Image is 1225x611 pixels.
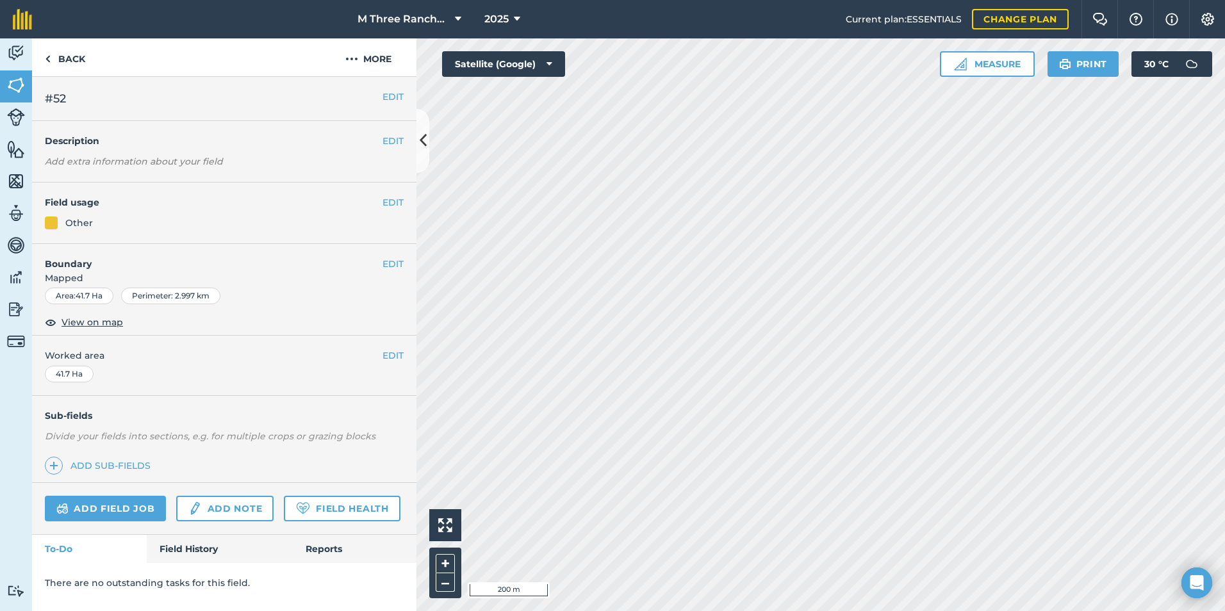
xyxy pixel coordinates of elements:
[147,535,292,563] a: Field History
[45,576,404,590] p: There are no outstanding tasks for this field.
[436,573,455,592] button: –
[45,314,123,330] button: View on map
[442,51,565,77] button: Satellite (Google)
[846,12,962,26] span: Current plan : ESSENTIALS
[176,496,274,521] a: Add note
[45,496,166,521] a: Add field job
[13,9,32,29] img: fieldmargin Logo
[7,332,25,350] img: svg+xml;base64,PD94bWwgdmVyc2lvbj0iMS4wIiBlbmNvZGluZz0idXRmLTgiPz4KPCEtLSBHZW5lcmF0b3I6IEFkb2JlIE...
[7,300,25,319] img: svg+xml;base64,PD94bWwgdmVyc2lvbj0iMS4wIiBlbmNvZGluZz0idXRmLTgiPz4KPCEtLSBHZW5lcmF0b3I6IEFkb2JlIE...
[1179,51,1204,77] img: svg+xml;base64,PD94bWwgdmVyc2lvbj0iMS4wIiBlbmNvZGluZz0idXRmLTgiPz4KPCEtLSBHZW5lcmF0b3I6IEFkb2JlIE...
[45,430,375,442] em: Divide your fields into sections, e.g. for multiple crops or grazing blocks
[972,9,1069,29] a: Change plan
[45,156,223,167] em: Add extra information about your field
[45,134,404,148] h4: Description
[45,366,94,382] div: 41.7 Ha
[45,348,404,363] span: Worked area
[45,457,156,475] a: Add sub-fields
[32,409,416,423] h4: Sub-fields
[345,51,358,67] img: svg+xml;base64,PHN2ZyB4bWxucz0iaHR0cDovL3d3dy53My5vcmcvMjAwMC9zdmciIHdpZHRoPSIyMCIgaGVpZ2h0PSIyNC...
[1200,13,1215,26] img: A cog icon
[358,12,450,27] span: M Three Ranches LLC
[32,244,382,271] h4: Boundary
[7,76,25,95] img: svg+xml;base64,PHN2ZyB4bWxucz0iaHR0cDovL3d3dy53My5vcmcvMjAwMC9zdmciIHdpZHRoPSI1NiIgaGVpZ2h0PSI2MC...
[7,172,25,191] img: svg+xml;base64,PHN2ZyB4bWxucz0iaHR0cDovL3d3dy53My5vcmcvMjAwMC9zdmciIHdpZHRoPSI1NiIgaGVpZ2h0PSI2MC...
[56,501,69,516] img: svg+xml;base64,PD94bWwgdmVyc2lvbj0iMS4wIiBlbmNvZGluZz0idXRmLTgiPz4KPCEtLSBHZW5lcmF0b3I6IEFkb2JlIE...
[7,108,25,126] img: svg+xml;base64,PD94bWwgdmVyc2lvbj0iMS4wIiBlbmNvZGluZz0idXRmLTgiPz4KPCEtLSBHZW5lcmF0b3I6IEFkb2JlIE...
[45,195,382,209] h4: Field usage
[438,518,452,532] img: Four arrows, one pointing top left, one top right, one bottom right and the last bottom left
[382,90,404,104] button: EDIT
[49,458,58,473] img: svg+xml;base64,PHN2ZyB4bWxucz0iaHR0cDovL3d3dy53My5vcmcvMjAwMC9zdmciIHdpZHRoPSIxNCIgaGVpZ2h0PSIyNC...
[7,268,25,287] img: svg+xml;base64,PD94bWwgdmVyc2lvbj0iMS4wIiBlbmNvZGluZz0idXRmLTgiPz4KPCEtLSBHZW5lcmF0b3I6IEFkb2JlIE...
[284,496,400,521] a: Field Health
[188,501,202,516] img: svg+xml;base64,PD94bWwgdmVyc2lvbj0iMS4wIiBlbmNvZGluZz0idXRmLTgiPz4KPCEtLSBHZW5lcmF0b3I6IEFkb2JlIE...
[1059,56,1071,72] img: svg+xml;base64,PHN2ZyB4bWxucz0iaHR0cDovL3d3dy53My5vcmcvMjAwMC9zdmciIHdpZHRoPSIxOSIgaGVpZ2h0PSIyNC...
[7,44,25,63] img: svg+xml;base64,PD94bWwgdmVyc2lvbj0iMS4wIiBlbmNvZGluZz0idXRmLTgiPz4KPCEtLSBHZW5lcmF0b3I6IEFkb2JlIE...
[954,58,967,70] img: Ruler icon
[65,216,93,230] div: Other
[1181,567,1212,598] div: Open Intercom Messenger
[1131,51,1212,77] button: 30 °C
[382,134,404,148] button: EDIT
[62,315,123,329] span: View on map
[7,204,25,223] img: svg+xml;base64,PD94bWwgdmVyc2lvbj0iMS4wIiBlbmNvZGluZz0idXRmLTgiPz4KPCEtLSBHZW5lcmF0b3I6IEFkb2JlIE...
[1165,12,1178,27] img: svg+xml;base64,PHN2ZyB4bWxucz0iaHR0cDovL3d3dy53My5vcmcvMjAwMC9zdmciIHdpZHRoPSIxNyIgaGVpZ2h0PSIxNy...
[1048,51,1119,77] button: Print
[7,236,25,255] img: svg+xml;base64,PD94bWwgdmVyc2lvbj0iMS4wIiBlbmNvZGluZz0idXRmLTgiPz4KPCEtLSBHZW5lcmF0b3I6IEFkb2JlIE...
[320,38,416,76] button: More
[382,257,404,271] button: EDIT
[382,348,404,363] button: EDIT
[45,51,51,67] img: svg+xml;base64,PHN2ZyB4bWxucz0iaHR0cDovL3d3dy53My5vcmcvMjAwMC9zdmciIHdpZHRoPSI5IiBoZWlnaHQ9IjI0Ii...
[7,140,25,159] img: svg+xml;base64,PHN2ZyB4bWxucz0iaHR0cDovL3d3dy53My5vcmcvMjAwMC9zdmciIHdpZHRoPSI1NiIgaGVpZ2h0PSI2MC...
[1092,13,1108,26] img: Two speech bubbles overlapping with the left bubble in the forefront
[45,314,56,330] img: svg+xml;base64,PHN2ZyB4bWxucz0iaHR0cDovL3d3dy53My5vcmcvMjAwMC9zdmciIHdpZHRoPSIxOCIgaGVpZ2h0PSIyNC...
[940,51,1035,77] button: Measure
[45,288,113,304] div: Area : 41.7 Ha
[45,90,66,108] span: #52
[32,271,416,285] span: Mapped
[484,12,509,27] span: 2025
[121,288,220,304] div: Perimeter : 2.997 km
[293,535,416,563] a: Reports
[32,38,98,76] a: Back
[1144,51,1169,77] span: 30 ° C
[1128,13,1144,26] img: A question mark icon
[32,535,147,563] a: To-Do
[7,585,25,597] img: svg+xml;base64,PD94bWwgdmVyc2lvbj0iMS4wIiBlbmNvZGluZz0idXRmLTgiPz4KPCEtLSBHZW5lcmF0b3I6IEFkb2JlIE...
[382,195,404,209] button: EDIT
[436,554,455,573] button: +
